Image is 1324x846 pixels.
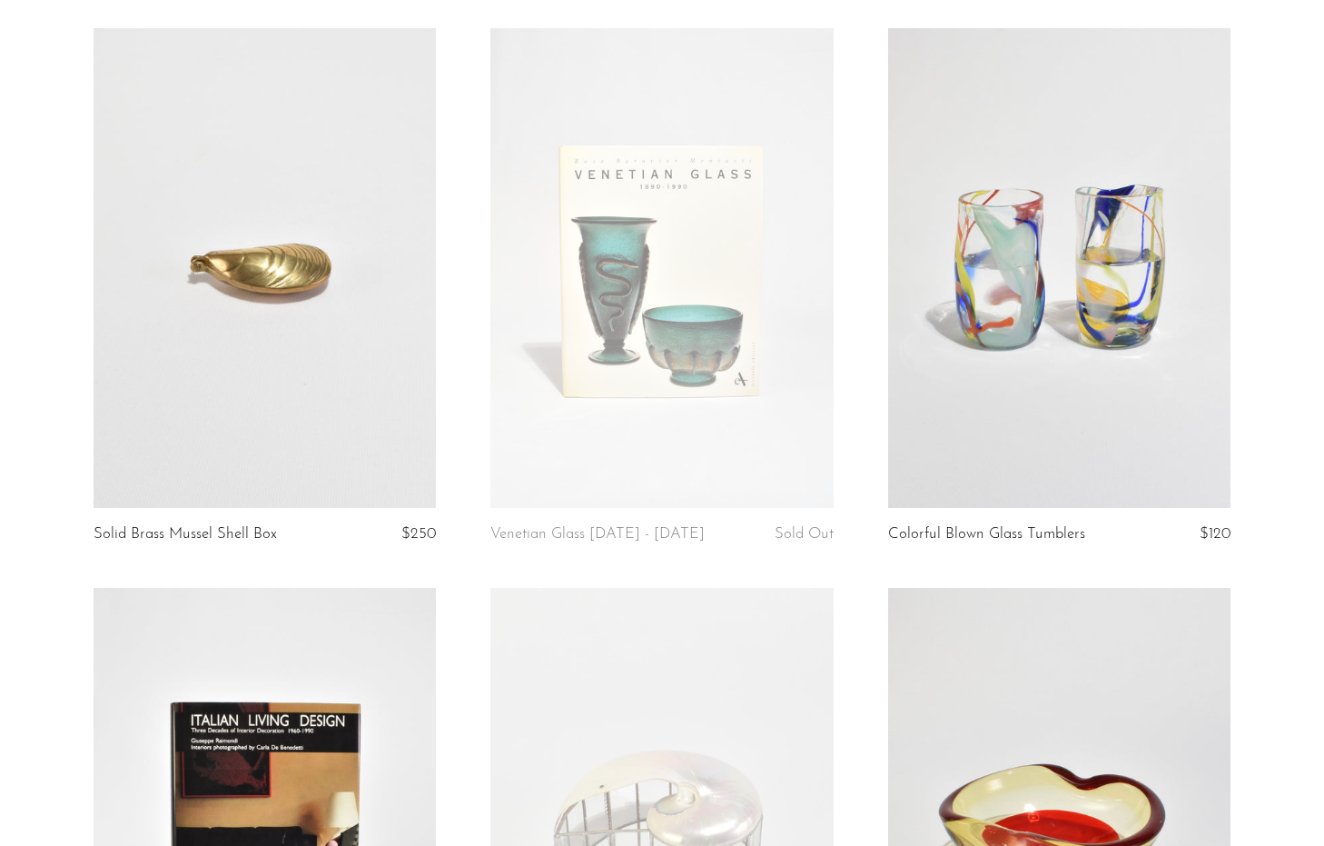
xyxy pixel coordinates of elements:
[888,526,1085,542] a: Colorful Blown Glass Tumblers
[94,526,277,542] a: Solid Brass Mussel Shell Box
[401,526,436,542] span: $250
[490,526,705,542] a: Venetian Glass [DATE] - [DATE]
[775,526,834,542] span: Sold Out
[1200,526,1230,542] span: $120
